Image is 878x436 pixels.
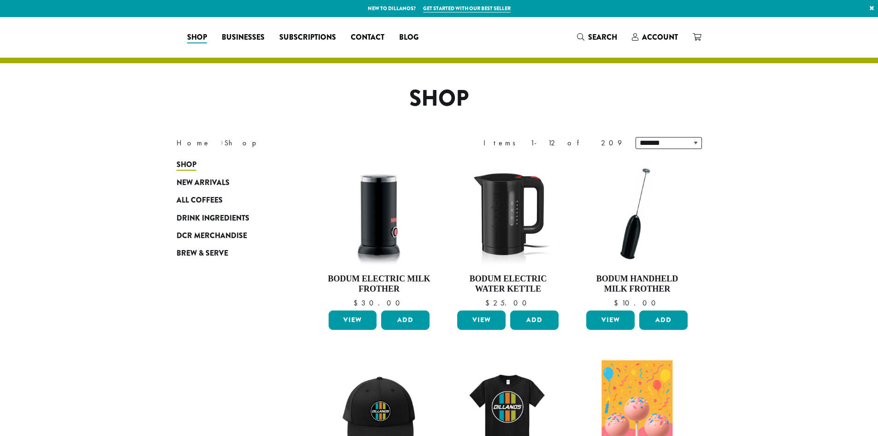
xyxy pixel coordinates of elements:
[177,245,287,262] a: Brew & Serve
[354,298,361,308] span: $
[354,298,404,308] bdi: 30.00
[570,30,625,45] a: Search
[329,311,377,330] a: View
[586,311,635,330] a: View
[220,134,224,149] span: ›
[180,30,214,45] a: Shop
[177,191,287,209] a: All Coffees
[177,156,287,173] a: Shop
[177,159,196,171] span: Shop
[222,32,265,43] span: Businesses
[177,174,287,191] a: New Arrivals
[177,248,228,259] span: Brew & Serve
[642,32,678,42] span: Account
[187,32,207,43] span: Shop
[399,32,418,43] span: Blog
[584,274,690,294] h4: Bodum Handheld Milk Frother
[584,161,690,267] img: DP3927.01-002.png
[614,298,660,308] bdi: 10.00
[485,298,493,308] span: $
[485,298,531,308] bdi: 25.00
[614,298,622,308] span: $
[177,230,247,242] span: DCR Merchandise
[326,161,432,267] img: DP3954.01-002.png
[639,311,688,330] button: Add
[177,213,249,224] span: Drink Ingredients
[584,161,690,307] a: Bodum Handheld Milk Frother $10.00
[457,311,506,330] a: View
[351,32,384,43] span: Contact
[483,137,622,149] div: Items 1-12 of 209
[279,32,336,43] span: Subscriptions
[510,311,559,330] button: Add
[455,161,561,307] a: Bodum Electric Water Kettle $25.00
[177,209,287,227] a: Drink Ingredients
[177,138,211,148] a: Home
[423,5,511,12] a: Get started with our best seller
[170,85,709,112] h1: Shop
[177,137,425,149] nav: Breadcrumb
[326,161,432,307] a: Bodum Electric Milk Frother $30.00
[326,274,432,294] h4: Bodum Electric Milk Frother
[177,177,230,189] span: New Arrivals
[455,274,561,294] h4: Bodum Electric Water Kettle
[455,161,561,267] img: DP3955.01.png
[177,195,223,206] span: All Coffees
[588,32,617,42] span: Search
[177,227,287,245] a: DCR Merchandise
[381,311,430,330] button: Add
